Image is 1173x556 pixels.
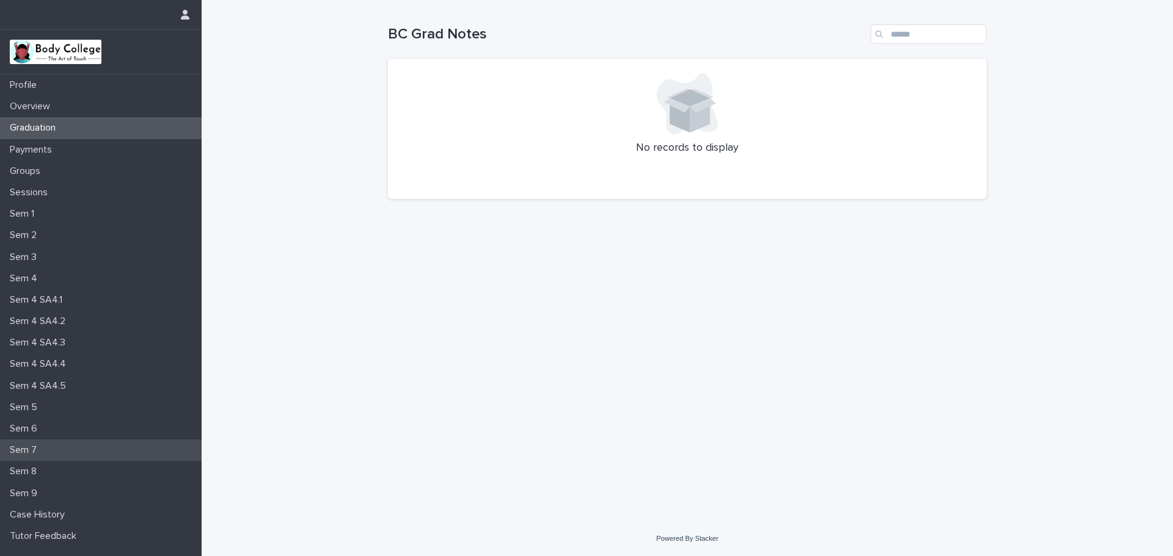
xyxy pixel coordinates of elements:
[5,358,76,370] p: Sem 4 SA4.4
[5,466,46,477] p: Sem 8
[5,530,86,542] p: Tutor Feedback
[5,294,72,306] p: Sem 4 SA4.1
[5,208,44,220] p: Sem 1
[5,122,65,134] p: Graduation
[5,380,76,392] p: Sem 4 SA4.5
[5,423,47,435] p: Sem 6
[5,229,46,241] p: Sem 2
[403,142,972,155] p: No records to display
[5,101,60,112] p: Overview
[5,144,62,156] p: Payments
[5,444,46,456] p: Sem 7
[871,24,987,44] input: Search
[10,40,101,64] img: xvtzy2PTuGgGH0xbwGb2
[5,488,47,499] p: Sem 9
[656,535,718,542] a: Powered By Stacker
[5,402,47,413] p: Sem 5
[5,187,57,198] p: Sessions
[5,316,75,327] p: Sem 4 SA4.2
[5,273,47,284] p: Sem 4
[5,165,50,177] p: Groups
[5,251,46,263] p: Sem 3
[388,26,866,43] h1: BC Grad Notes
[5,509,75,521] p: Case History
[5,79,46,91] p: Profile
[5,337,75,348] p: Sem 4 SA4.3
